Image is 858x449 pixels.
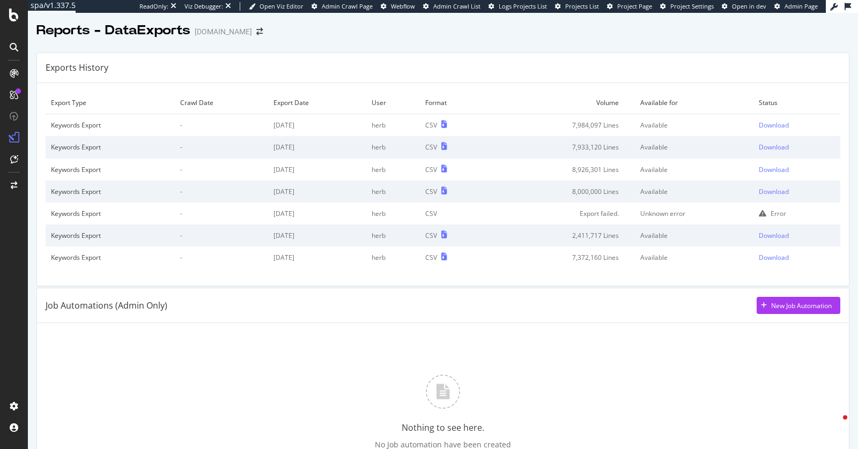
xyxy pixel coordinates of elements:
td: [DATE] [268,181,366,203]
div: Download [759,121,789,130]
div: Keywords Export [51,187,169,196]
td: 7,372,160 Lines [490,246,634,268]
td: 8,926,301 Lines [490,159,634,181]
div: arrow-right-arrow-left [256,28,263,35]
div: Keywords Export [51,209,169,218]
td: herb [366,224,420,246]
td: 2,411,717 Lines [490,224,634,246]
div: ReadOnly: [139,2,168,11]
td: [DATE] [268,114,366,137]
div: CSV [425,231,437,240]
div: Keywords Export [51,165,169,174]
span: Project Settings [670,2,714,10]
div: [DOMAIN_NAME] [195,26,252,37]
span: Open Viz Editor [260,2,304,10]
td: [DATE] [268,203,366,224]
td: Export failed. [490,203,634,224]
div: Available [640,231,748,240]
td: - [175,159,269,181]
td: Unknown error [635,203,753,224]
td: - [175,203,269,224]
span: Logs Projects List [499,2,547,10]
a: Download [759,253,835,262]
td: herb [366,114,420,137]
a: Download [759,165,835,174]
span: Projects List [565,2,599,10]
div: Nothing to see here. [402,422,484,434]
td: herb [366,203,420,224]
td: Volume [490,92,634,114]
td: Status [753,92,840,114]
td: User [366,92,420,114]
div: Keywords Export [51,253,169,262]
td: 7,933,120 Lines [490,136,634,158]
a: Download [759,121,835,130]
td: - [175,136,269,158]
div: Download [759,253,789,262]
td: Format [420,92,490,114]
div: Keywords Export [51,231,169,240]
td: - [175,114,269,137]
td: CSV [420,203,490,224]
a: Download [759,143,835,152]
td: [DATE] [268,159,366,181]
a: Admin Page [774,2,818,11]
div: Keywords Export [51,121,169,130]
a: Download [759,231,835,240]
span: Open in dev [732,2,766,10]
div: CSV [425,165,437,174]
td: [DATE] [268,136,366,158]
td: - [175,224,269,246]
a: Admin Crawl List [423,2,480,11]
div: Available [640,165,748,174]
a: Open in dev [722,2,766,11]
td: [DATE] [268,224,366,246]
div: Available [640,187,748,196]
div: Error [771,209,786,218]
td: - [175,246,269,268]
iframe: Intercom live chat [822,413,847,438]
span: Webflow [391,2,415,10]
a: Projects List [555,2,599,11]
div: Available [640,253,748,262]
td: herb [366,181,420,203]
td: Available for [635,92,753,114]
a: Webflow [381,2,415,11]
div: CSV [425,121,437,130]
div: Available [640,121,748,130]
span: Admin Crawl List [433,2,480,10]
td: 8,000,000 Lines [490,181,634,203]
a: Download [759,187,835,196]
button: New Job Automation [757,297,840,314]
div: CSV [425,143,437,152]
div: Available [640,143,748,152]
td: [DATE] [268,246,366,268]
div: Reports - DataExports [36,21,190,40]
td: herb [366,246,420,268]
img: J3t+pQLvoHxnFBO3SZG38AAAAASUVORK5CYII= [426,375,460,409]
div: CSV [425,187,437,196]
a: Open Viz Editor [249,2,304,11]
div: Viz Debugger: [184,2,223,11]
div: New Job Automation [771,301,832,310]
div: Keywords Export [51,143,169,152]
span: Admin Page [785,2,818,10]
span: Project Page [617,2,652,10]
div: Download [759,187,789,196]
a: Admin Crawl Page [312,2,373,11]
td: - [175,181,269,203]
a: Logs Projects List [489,2,547,11]
td: 7,984,097 Lines [490,114,634,137]
td: herb [366,159,420,181]
div: Download [759,165,789,174]
td: Export Type [46,92,175,114]
div: Job Automations (Admin Only) [46,300,167,312]
a: Project Settings [660,2,714,11]
div: CSV [425,253,437,262]
div: Download [759,231,789,240]
div: Download [759,143,789,152]
span: Admin Crawl Page [322,2,373,10]
td: Export Date [268,92,366,114]
td: herb [366,136,420,158]
a: Project Page [607,2,652,11]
